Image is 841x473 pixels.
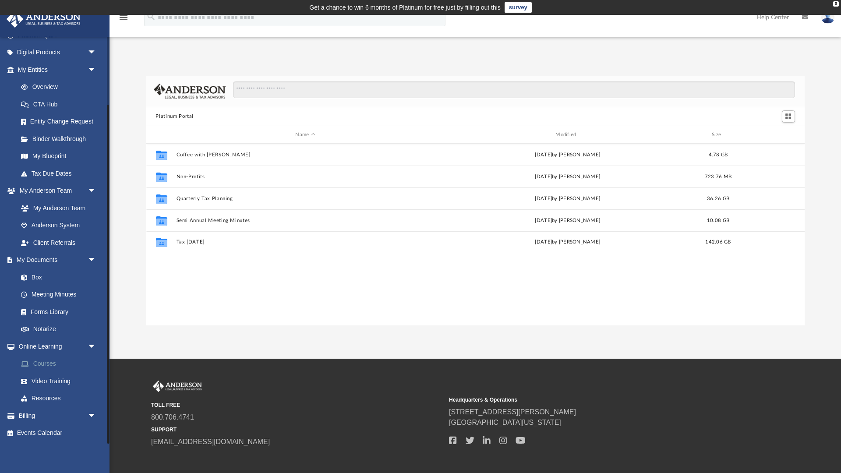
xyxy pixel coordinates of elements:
[12,268,101,286] a: Box
[12,130,110,148] a: Binder Walkthrough
[449,419,561,426] a: [GEOGRAPHIC_DATA][US_STATE]
[118,12,129,23] i: menu
[438,239,697,247] div: [DATE] by [PERSON_NAME]
[6,251,105,269] a: My Documentsarrow_drop_down
[88,61,105,79] span: arrow_drop_down
[707,218,729,223] span: 10.08 GB
[151,401,443,409] small: TOLL FREE
[438,151,697,159] div: [DATE] by [PERSON_NAME]
[88,251,105,269] span: arrow_drop_down
[833,1,839,7] div: close
[12,78,110,96] a: Overview
[782,110,795,123] button: Switch to Grid View
[12,148,105,165] a: My Blueprint
[118,17,129,23] a: menu
[151,426,443,434] small: SUPPORT
[176,174,435,180] button: Non-Profits
[6,182,105,200] a: My Anderson Teamarrow_drop_down
[12,303,101,321] a: Forms Library
[705,240,731,245] span: 142.06 GB
[12,199,101,217] a: My Anderson Team
[309,2,501,13] div: Get a chance to win 6 months of Platinum for free just by filling out this
[12,165,110,182] a: Tax Due Dates
[708,152,728,157] span: 4.78 GB
[505,2,532,13] a: survey
[88,44,105,62] span: arrow_drop_down
[6,407,110,424] a: Billingarrow_drop_down
[6,44,110,61] a: Digital Productsarrow_drop_down
[88,182,105,200] span: arrow_drop_down
[88,338,105,356] span: arrow_drop_down
[12,113,110,131] a: Entity Change Request
[176,131,434,139] div: Name
[4,11,83,28] img: Anderson Advisors Platinum Portal
[12,234,105,251] a: Client Referrals
[438,131,696,139] div: Modified
[146,12,156,21] i: search
[700,131,735,139] div: Size
[12,286,105,304] a: Meeting Minutes
[12,355,110,373] a: Courses
[12,372,105,390] a: Video Training
[233,81,795,98] input: Search files and folders
[704,174,731,179] span: 723.76 MB
[155,113,194,120] button: Platinum Portal
[6,424,110,442] a: Events Calendar
[88,407,105,425] span: arrow_drop_down
[6,338,110,355] a: Online Learningarrow_drop_down
[6,61,110,78] a: My Entitiesarrow_drop_down
[12,390,110,407] a: Resources
[151,438,270,445] a: [EMAIL_ADDRESS][DOMAIN_NAME]
[438,195,697,203] div: [DATE] by [PERSON_NAME]
[12,321,105,338] a: Notarize
[449,408,576,416] a: [STREET_ADDRESS][PERSON_NAME]
[150,131,172,139] div: id
[176,196,435,201] button: Quarterly Tax Planning
[176,152,435,158] button: Coffee with [PERSON_NAME]
[176,240,435,245] button: Tax [DATE]
[438,173,697,181] div: [DATE] by [PERSON_NAME]
[739,131,801,139] div: id
[12,217,105,234] a: Anderson System
[12,95,110,113] a: CTA Hub
[146,144,805,325] div: grid
[151,381,204,392] img: Anderson Advisors Platinum Portal
[707,196,729,201] span: 36.26 GB
[438,217,697,225] div: [DATE] by [PERSON_NAME]
[821,11,834,24] img: User Pic
[176,218,435,223] button: Semi Annual Meeting Minutes
[151,413,194,421] a: 800.706.4741
[449,396,741,404] small: Headquarters & Operations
